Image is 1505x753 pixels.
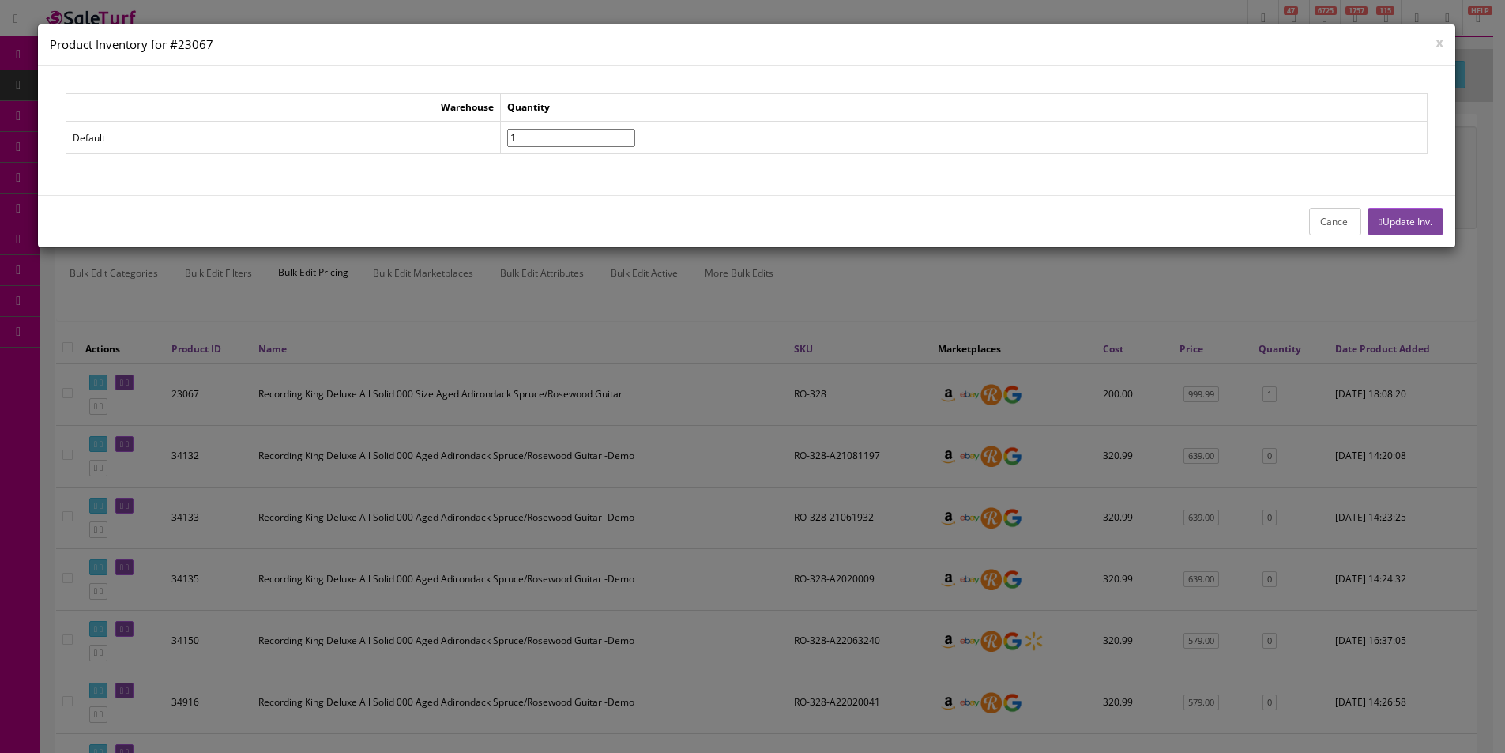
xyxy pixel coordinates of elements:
button: x [1435,35,1443,49]
h4: Product Inventory for #23067 [50,36,1443,53]
td: Quantity [501,94,1427,122]
td: Default [66,122,501,154]
button: Cancel [1309,208,1361,235]
td: Warehouse [66,94,501,122]
button: Update Inv. [1368,208,1443,235]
